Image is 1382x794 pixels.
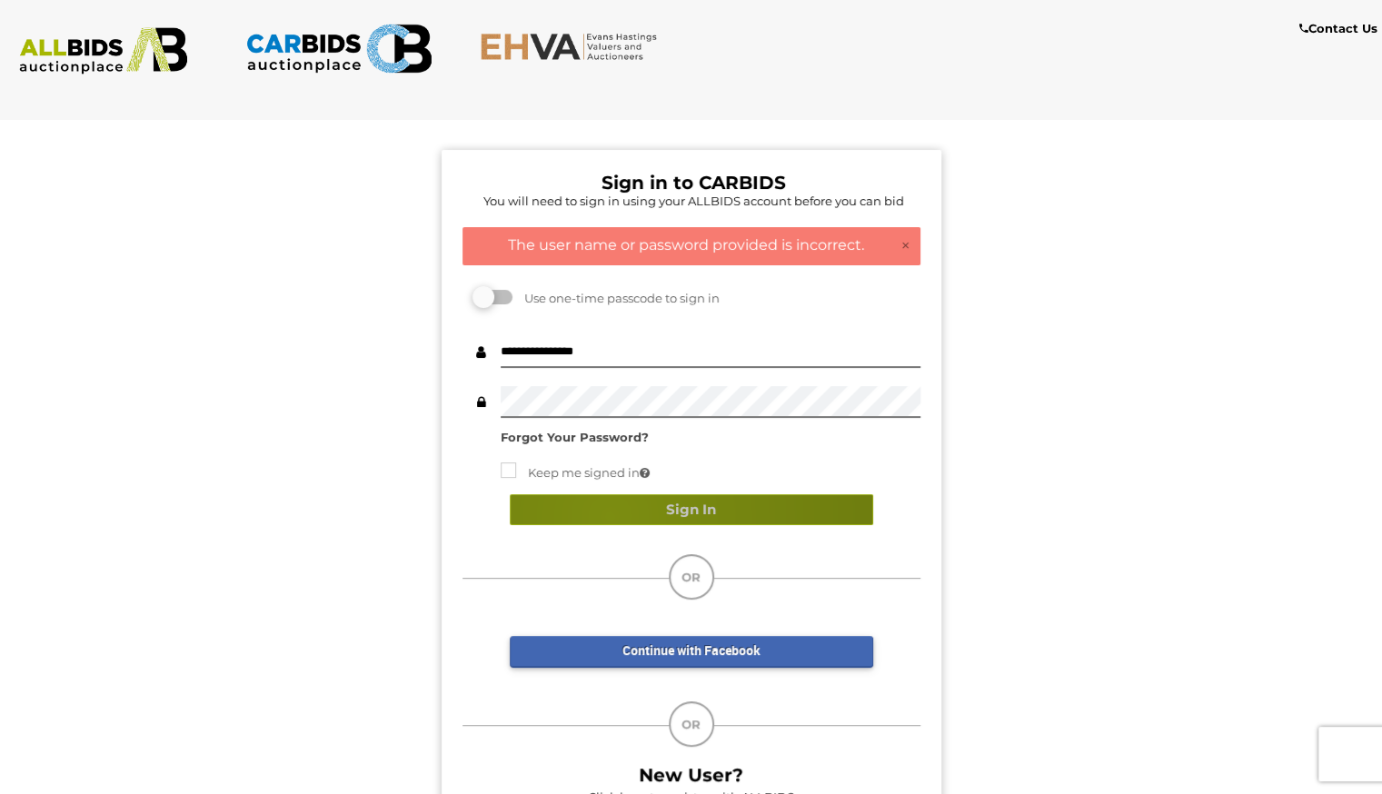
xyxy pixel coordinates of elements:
a: × [900,237,910,255]
span: Use one-time passcode to sign in [515,291,720,305]
img: ALLBIDS.com.au [10,27,197,74]
img: EHVA.com.au [480,32,667,61]
div: OR [669,554,714,600]
a: Forgot Your Password? [501,430,649,444]
b: Contact Us [1299,21,1377,35]
label: Keep me signed in [501,462,650,483]
h4: The user name or password provided is incorrect. [472,237,910,253]
b: New User? [639,764,743,786]
h5: You will need to sign in using your ALLBIDS account before you can bid [467,194,920,207]
a: Continue with Facebook [510,636,873,668]
b: Sign in to CARBIDS [602,172,786,194]
div: OR [669,701,714,747]
img: CARBIDS.com.au [245,18,432,79]
button: Sign In [510,494,873,526]
a: Contact Us [1299,18,1382,39]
